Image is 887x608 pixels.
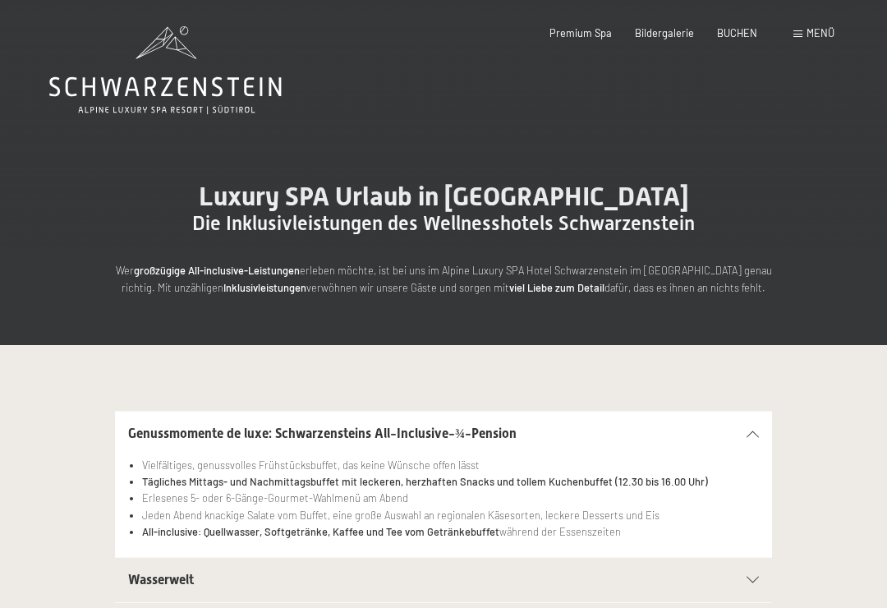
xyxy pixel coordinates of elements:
[128,426,517,441] span: Genussmomente de luxe: Schwarzensteins All-Inclusive-¾-Pension
[192,212,695,235] span: Die Inklusivleistungen des Wellnesshotels Schwarzenstein
[717,26,757,39] a: BUCHEN
[807,26,834,39] span: Menü
[142,523,759,540] li: während der Essenszeiten
[128,572,194,587] span: Wasserwelt
[509,281,604,294] strong: viel Liebe zum Detail
[142,475,708,488] strong: Tägliches Mittags- und Nachmittagsbuffet mit leckeren, herzhaften Snacks und tollem Kuchenbuffet ...
[223,281,306,294] strong: Inklusivleistungen
[142,507,759,523] li: Jeden Abend knackige Salate vom Buffet, eine große Auswahl an regionalen Käsesorten, leckere Dess...
[199,181,689,212] span: Luxury SPA Urlaub in [GEOGRAPHIC_DATA]
[549,26,612,39] a: Premium Spa
[142,525,499,538] strong: All-inclusive: Quellwasser, Softgetränke, Kaffee und Tee vom Getränkebuffet
[115,262,772,296] p: Wer erleben möchte, ist bei uns im Alpine Luxury SPA Hotel Schwarzenstein im [GEOGRAPHIC_DATA] ge...
[134,264,300,277] strong: großzügige All-inclusive-Leistungen
[142,490,759,506] li: Erlesenes 5- oder 6-Gänge-Gourmet-Wahlmenü am Abend
[142,457,759,473] li: Vielfältiges, genussvolles Frühstücksbuffet, das keine Wünsche offen lässt
[635,26,694,39] a: Bildergalerie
